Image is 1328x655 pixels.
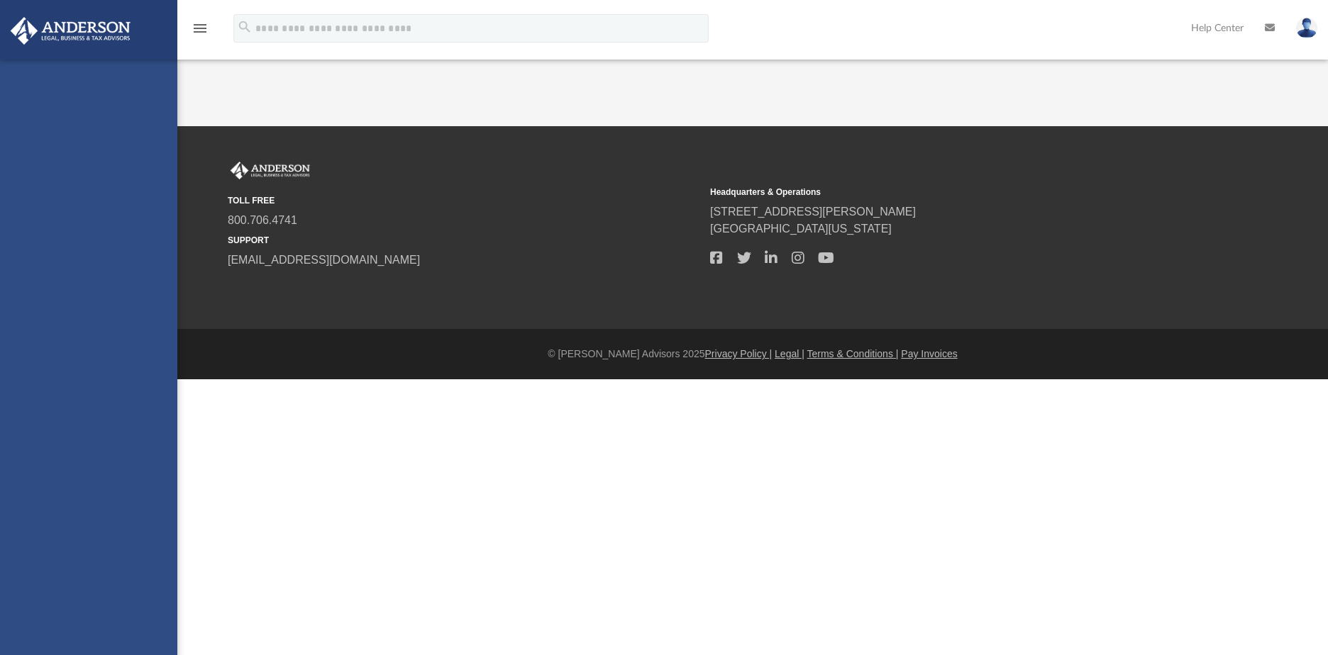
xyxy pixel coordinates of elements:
div: © [PERSON_NAME] Advisors 2025 [177,347,1328,362]
small: SUPPORT [228,234,700,247]
small: Headquarters & Operations [710,186,1183,198]
a: menu [192,27,209,37]
i: menu [192,20,209,37]
a: [EMAIL_ADDRESS][DOMAIN_NAME] [228,254,420,266]
img: User Pic [1296,18,1317,38]
small: TOLL FREE [228,194,700,207]
a: [STREET_ADDRESS][PERSON_NAME] [710,206,916,218]
a: Terms & Conditions | [807,348,899,359]
i: search [237,19,253,35]
img: Anderson Advisors Platinum Portal [6,17,135,45]
a: 800.706.4741 [228,214,297,226]
img: Anderson Advisors Platinum Portal [228,162,313,180]
a: [GEOGRAPHIC_DATA][US_STATE] [710,223,892,235]
a: Pay Invoices [901,348,957,359]
a: Privacy Policy | [705,348,773,359]
a: Legal | [775,348,804,359]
